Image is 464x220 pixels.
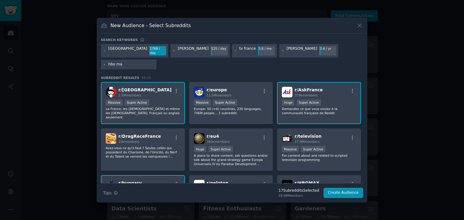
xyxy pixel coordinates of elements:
div: tv france [239,46,256,56]
span: Tips [103,190,111,196]
span: 38 / 39 [141,76,151,80]
span: r/ peloton [207,181,228,185]
p: Europe: 50 (+6) countries, 230 languages, 746M people… 1 subreddit. [194,107,268,115]
div: [GEOGRAPHIC_DATA] [108,46,147,56]
div: Super Active [297,99,321,106]
img: television [282,133,292,144]
span: r/ hungary [118,181,142,185]
p: Demandez ce que vous voulez à la communauté française de Reddit [282,107,356,115]
img: HBOMAX [282,180,292,190]
span: r/ television [295,134,321,139]
div: 59.8M Members [279,193,319,198]
span: r/ [GEOGRAPHIC_DATA] [118,87,172,92]
span: 379k members [295,93,317,97]
div: 17 Subreddit s Selected [279,188,319,193]
img: france [106,87,116,97]
p: For content about and related to scripted television programming [282,153,356,162]
img: peloton [194,180,205,190]
div: Massive [194,99,211,106]
span: r/ eu4 [207,134,219,139]
span: r/ AskFrance [295,87,323,92]
span: r/ DragRaceFrance [118,134,161,139]
input: New Keyword [108,62,154,67]
span: r/ europe [207,87,227,92]
h3: Search keywords [101,38,138,42]
div: Super Active [125,99,149,106]
span: 2.5M members [118,93,141,97]
div: Huge [282,99,295,106]
img: DragRaceFrance [106,133,116,144]
div: Massive [106,99,123,106]
div: Huge [194,146,207,152]
span: 15k members [118,140,139,143]
img: hungary [106,180,116,190]
div: Super Active [208,146,233,152]
img: AskFrance [282,87,292,97]
div: 1768 / day [149,46,166,56]
button: Tips [101,188,120,198]
img: europe [194,87,205,97]
p: Avez-vous ce qu'il faut ? Seules celles qui possèdent du Charisme, de l'Unicité, du Nerf et du Ta... [106,146,180,159]
span: 11.5M members [207,93,231,97]
div: [PERSON_NAME] [286,46,317,56]
span: 380k members [207,140,230,143]
span: r/ HBOMAX [295,181,319,185]
div: 3.6 / mo [258,46,275,52]
div: 3.6 / yr [319,46,336,52]
div: Super Active [301,146,325,152]
button: Create Audience [324,188,363,198]
div: [PERSON_NAME] [178,46,209,56]
p: A place to share content, ask questions and/or talk about the grand strategy game Europa Universa... [194,153,268,166]
div: 125 / day [211,46,228,52]
img: eu4 [194,133,205,144]
p: La France, les [DEMOGRAPHIC_DATA] et même les [DEMOGRAPHIC_DATA]. Français ou anglais seulement. [106,107,180,119]
h3: New Audience - Select Subreddits [111,22,191,29]
div: Super Active [213,99,237,106]
span: Subreddit Results [101,76,139,80]
span: 17.9M members [295,140,319,143]
div: Massive [282,146,299,152]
